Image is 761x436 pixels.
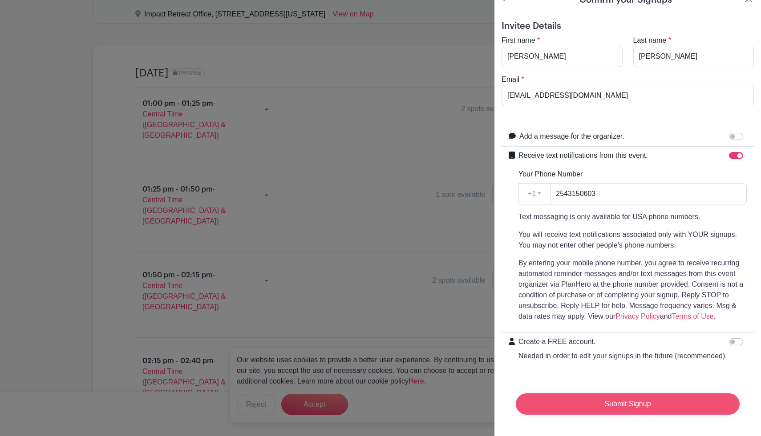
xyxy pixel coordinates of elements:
[502,35,535,46] label: First name
[518,336,727,347] p: Create a FREE account.
[518,258,747,322] p: By entering your mobile phone number, you agree to receive recurring automated reminder messages ...
[672,312,713,320] a: Terms of Use
[502,21,754,32] h5: Invitee Details
[518,150,648,161] label: Receive text notifications from this event.
[518,169,583,180] label: Your Phone Number
[518,212,747,222] p: Text messaging is only available for USA phone numbers.
[615,312,660,320] a: Privacy Policy
[516,393,740,415] input: Submit Signup
[518,351,727,361] p: Needed in order to edit your signups in the future (recommended).
[519,131,624,142] label: Add a message for the organizer.
[502,74,519,85] label: Email
[518,229,747,251] p: You will receive text notifications associated only with YOUR signups. You may not enter other pe...
[633,35,667,46] label: Last name
[518,183,551,204] button: +1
